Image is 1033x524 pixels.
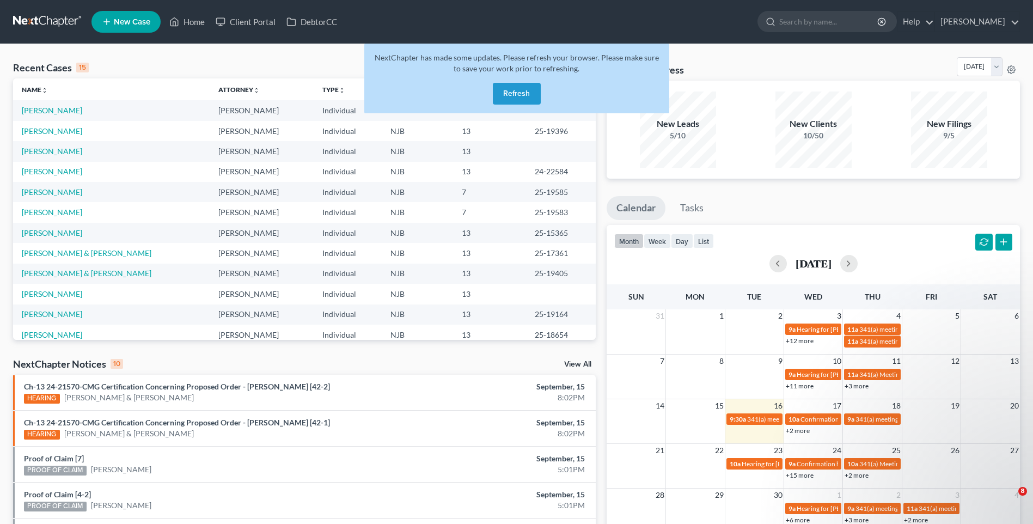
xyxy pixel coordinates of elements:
[1013,309,1020,322] span: 6
[210,304,314,325] td: [PERSON_NAME]
[114,18,150,26] span: New Case
[693,234,714,248] button: list
[314,121,382,141] td: Individual
[847,325,858,333] span: 11a
[22,228,82,237] a: [PERSON_NAME]
[210,325,314,345] td: [PERSON_NAME]
[788,325,796,333] span: 9a
[1018,487,1027,496] span: 8
[628,292,644,301] span: Sun
[253,87,260,94] i: unfold_more
[314,202,382,222] td: Individual
[718,309,725,322] span: 1
[655,399,665,412] span: 14
[788,504,796,513] span: 9a
[24,490,91,499] a: Proof of Claim [4-2]
[24,394,60,404] div: HEARING
[895,489,902,502] span: 2
[526,121,596,141] td: 25-19396
[22,106,82,115] a: [PERSON_NAME]
[22,147,82,156] a: [PERSON_NAME]
[453,121,526,141] td: 13
[797,370,882,379] span: Hearing for [PERSON_NAME]
[786,426,810,435] a: +2 more
[64,428,194,439] a: [PERSON_NAME] & [PERSON_NAME]
[847,504,854,513] span: 9a
[382,182,453,202] td: NJB
[453,243,526,263] td: 13
[659,355,665,368] span: 7
[453,141,526,161] td: 13
[777,355,784,368] span: 9
[607,196,665,220] a: Calendar
[859,325,964,333] span: 341(a) meeting for [PERSON_NAME]
[453,325,526,345] td: 13
[747,292,761,301] span: Tue
[210,264,314,284] td: [PERSON_NAME]
[24,454,84,463] a: Proof of Claim [7]
[382,162,453,182] td: NJB
[773,489,784,502] span: 30
[13,357,123,370] div: NextChapter Notices
[786,471,814,479] a: +15 more
[314,182,382,202] td: Individual
[382,223,453,243] td: NJB
[788,460,796,468] span: 9a
[24,466,87,476] div: PROOF OF CLAIM
[64,392,194,403] a: [PERSON_NAME] & [PERSON_NAME]
[382,325,453,345] td: NJB
[13,61,89,74] div: Recent Cases
[788,415,799,423] span: 10a
[314,223,382,243] td: Individual
[788,370,796,379] span: 9a
[1009,399,1020,412] span: 20
[897,12,934,32] a: Help
[41,87,48,94] i: unfold_more
[895,309,902,322] span: 4
[832,399,842,412] span: 17
[91,500,151,511] a: [PERSON_NAME]
[526,223,596,243] td: 25-15365
[907,504,918,513] span: 11a
[526,202,596,222] td: 25-19583
[847,415,854,423] span: 9a
[382,264,453,284] td: NJB
[210,202,314,222] td: [PERSON_NAME]
[22,167,82,176] a: [PERSON_NAME]
[405,489,585,500] div: September, 15
[847,337,858,345] span: 11a
[22,208,82,217] a: [PERSON_NAME]
[1009,355,1020,368] span: 13
[911,118,987,130] div: New Filings
[996,487,1022,513] iframe: Intercom live chat
[714,489,725,502] span: 29
[382,304,453,325] td: NJB
[22,248,151,258] a: [PERSON_NAME] & [PERSON_NAME]
[382,121,453,141] td: NJB
[786,337,814,345] a: +12 more
[786,516,810,524] a: +6 more
[718,355,725,368] span: 8
[526,162,596,182] td: 24-22584
[655,309,665,322] span: 31
[714,444,725,457] span: 22
[453,223,526,243] td: 13
[339,87,345,94] i: unfold_more
[655,489,665,502] span: 28
[747,415,852,423] span: 341(a) meeting for [PERSON_NAME]
[453,264,526,284] td: 13
[832,355,842,368] span: 10
[686,292,705,301] span: Mon
[22,86,48,94] a: Nameunfold_more
[526,325,596,345] td: 25-18654
[91,464,151,475] a: [PERSON_NAME]
[775,118,852,130] div: New Clients
[210,284,314,304] td: [PERSON_NAME]
[644,234,671,248] button: week
[314,284,382,304] td: Individual
[493,83,541,105] button: Refresh
[22,126,82,136] a: [PERSON_NAME]
[210,182,314,202] td: [PERSON_NAME]
[742,460,891,468] span: Hearing for [PERSON_NAME] and [PERSON_NAME]
[405,417,585,428] div: September, 15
